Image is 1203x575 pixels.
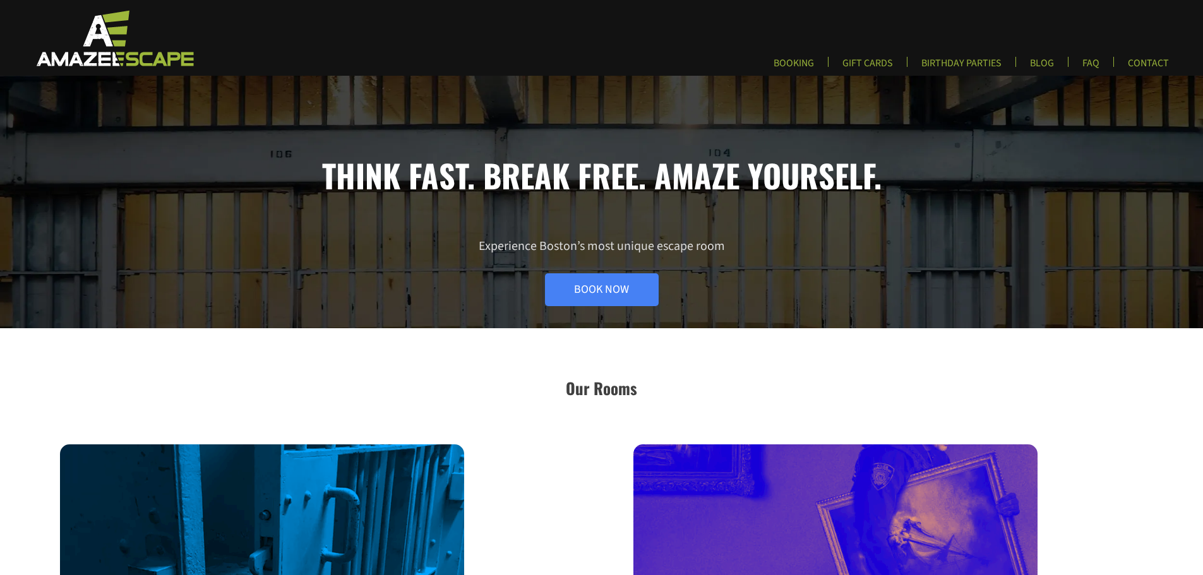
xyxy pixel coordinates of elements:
[1020,57,1064,78] a: BLOG
[763,57,824,78] a: BOOKING
[20,9,207,67] img: Escape Room Game in Boston Area
[1118,57,1179,78] a: CONTACT
[911,57,1012,78] a: BIRTHDAY PARTIES
[545,273,659,306] a: Book Now
[1072,57,1110,78] a: FAQ
[832,57,903,78] a: GIFT CARDS
[60,156,1143,194] h1: Think fast. Break free. Amaze yourself.
[60,238,1143,306] p: Experience Boston’s most unique escape room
